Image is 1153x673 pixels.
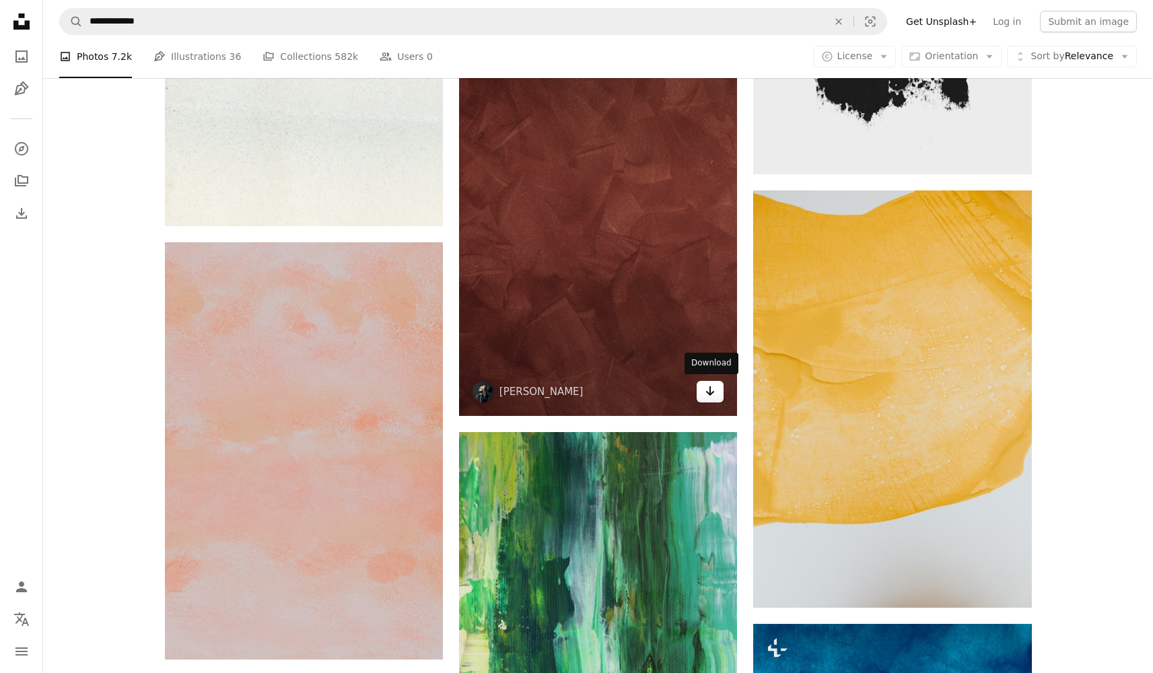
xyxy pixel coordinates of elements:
[697,381,724,402] a: Download
[837,50,873,61] span: License
[854,9,886,34] button: Visual search
[898,11,985,32] a: Get Unsplash+
[427,49,433,64] span: 0
[901,46,1002,67] button: Orientation
[380,35,433,78] a: Users 0
[459,634,737,646] a: green and white abstract painting
[60,9,83,34] button: Search Unsplash
[8,43,35,70] a: Photos
[165,242,443,660] img: pink and white floral textile
[8,168,35,194] a: Collections
[335,49,358,64] span: 582k
[753,392,1031,404] a: a yellow cloth hanging from a clothes line
[685,353,738,374] div: Download
[1030,50,1064,61] span: Sort by
[985,11,1029,32] a: Log in
[165,444,443,456] a: pink and white floral textile
[753,190,1031,608] img: a yellow cloth hanging from a clothes line
[473,381,494,402] img: Go to Valentin Salja's profile
[8,200,35,227] a: Download History
[459,201,737,213] a: a red background with a rough texture of paper
[8,75,35,102] a: Illustrations
[230,49,242,64] span: 36
[8,573,35,600] a: Log in / Sign up
[925,50,978,61] span: Orientation
[814,46,897,67] button: License
[8,606,35,633] button: Language
[153,35,241,78] a: Illustrations 36
[1030,50,1113,63] span: Relevance
[8,638,35,665] button: Menu
[263,35,358,78] a: Collections 582k
[59,8,887,35] form: Find visuals sitewide
[1007,46,1137,67] button: Sort byRelevance
[824,9,853,34] button: Clear
[8,135,35,162] a: Explore
[499,385,584,398] a: [PERSON_NAME]
[1040,11,1137,32] button: Submit an image
[8,8,35,38] a: Home — Unsplash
